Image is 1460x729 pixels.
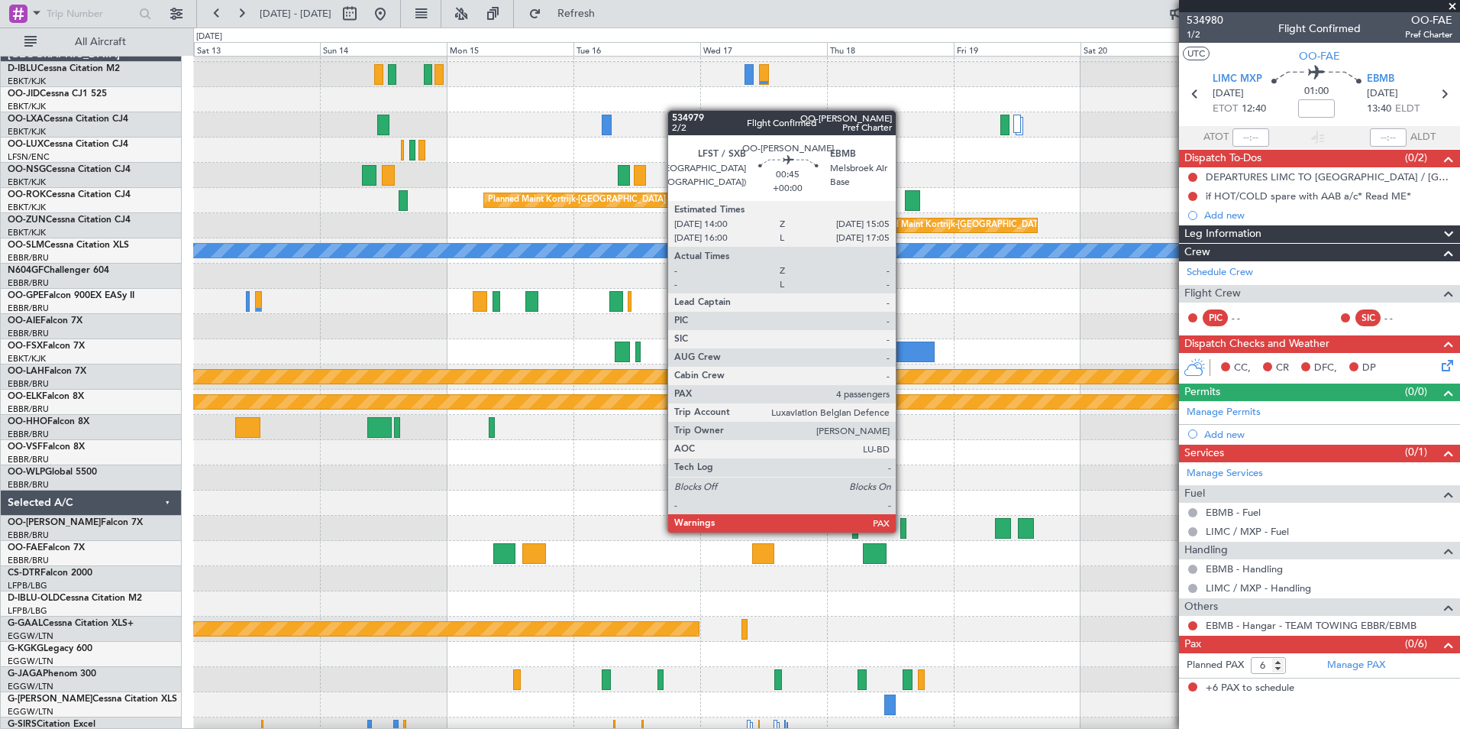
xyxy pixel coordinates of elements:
span: [DATE] - [DATE] [260,7,331,21]
div: Tue 16 [573,42,700,56]
a: OO-VSFFalcon 8X [8,442,85,452]
div: Planned Maint Kortrijk-[GEOGRAPHIC_DATA] [488,189,666,212]
a: OO-FAEFalcon 7X [8,543,85,552]
a: EGGW/LTN [8,630,53,642]
span: G-JAGA [8,669,43,679]
div: SIC [1355,309,1381,326]
a: EGGW/LTN [8,681,53,692]
a: OO-ROKCessna Citation CJ4 [8,190,131,199]
span: OO-LAH [8,367,44,376]
div: [DATE] [196,31,222,44]
span: OO-FAE [1405,12,1452,28]
span: OO-[PERSON_NAME] [8,518,101,527]
span: OO-LUX [8,140,44,149]
a: EBKT/KJK [8,177,46,188]
input: Trip Number [47,2,134,25]
span: ELDT [1395,102,1420,117]
span: OO-WLP [8,468,45,477]
input: --:-- [1232,128,1269,147]
div: Flight Confirmed [1278,21,1361,37]
span: OO-GPE [8,291,44,300]
span: [DATE] [1213,86,1244,102]
a: OO-ZUNCessna Citation CJ4 [8,215,131,225]
div: Wed 17 [700,42,827,56]
div: Thu 18 [827,42,954,56]
span: OO-FSX [8,342,43,351]
button: All Aircraft [17,30,166,54]
div: if HOT/COLD spare with AAB a/c* Read ME* [1206,190,1411,202]
div: Add new [1204,209,1452,222]
div: Planned Maint Kortrijk-[GEOGRAPHIC_DATA] [867,214,1045,237]
label: Planned PAX [1187,658,1244,673]
div: Sat 20 [1080,42,1207,56]
button: UTC [1183,47,1210,60]
a: OO-ELKFalcon 8X [8,392,84,401]
span: G-[PERSON_NAME] [8,695,92,704]
a: EBBR/BRU [8,378,49,390]
button: Refresh [522,2,613,26]
span: D-IBLU [8,64,37,73]
a: OO-FSXFalcon 7X [8,342,85,351]
a: G-[PERSON_NAME]Cessna Citation XLS [8,695,177,704]
a: OO-GPEFalcon 900EX EASy II [8,291,134,300]
a: EBKT/KJK [8,227,46,238]
span: ALDT [1410,130,1436,145]
a: EBBR/BRU [8,454,49,465]
a: OO-LUXCessna Citation CJ4 [8,140,128,149]
span: Leg Information [1184,225,1261,243]
span: (0/2) [1405,150,1427,166]
span: CS-DTR [8,569,40,578]
span: 1/2 [1187,28,1223,41]
a: CS-DTRFalcon 2000 [8,569,92,578]
span: [DATE] [1367,86,1398,102]
a: N604GFChallenger 604 [8,266,109,275]
span: OO-ROK [8,190,46,199]
a: EBBR/BRU [8,429,49,440]
div: - - [1384,311,1419,325]
a: EGGW/LTN [8,706,53,718]
span: 12:40 [1242,102,1266,117]
span: EBMB [1367,72,1394,87]
span: Fuel [1184,485,1205,503]
a: LFSN/ENC [8,151,50,163]
a: OO-[PERSON_NAME]Falcon 7X [8,518,143,527]
span: G-KGKG [8,644,44,653]
span: (0/1) [1405,444,1427,460]
span: OO-AIE [8,316,40,326]
a: LIMC / MXP - Handling [1206,582,1311,595]
span: OO-ELK [8,392,42,401]
a: OO-SLMCessna Citation XLS [8,241,129,250]
span: ETOT [1213,102,1238,117]
a: D-IBLUCessna Citation M2 [8,64,120,73]
span: OO-FAE [8,543,43,552]
a: EBBR/BRU [8,555,49,566]
a: Manage Services [1187,466,1263,481]
div: Planned Maint [GEOGRAPHIC_DATA] ([GEOGRAPHIC_DATA] National) [735,290,1012,313]
span: CR [1276,361,1289,376]
span: OO-JID [8,89,40,99]
span: Handling [1184,542,1228,559]
span: Services [1184,445,1224,462]
a: OO-LXACessna Citation CJ4 [8,115,128,124]
span: (0/6) [1405,636,1427,652]
a: EBBR/BRU [8,403,49,415]
a: OO-NSGCessna Citation CJ4 [8,165,131,174]
span: Pref Charter [1405,28,1452,41]
a: EBKT/KJK [8,76,46,87]
div: Fri 19 [954,42,1080,56]
span: Refresh [544,8,609,19]
div: Mon 15 [447,42,573,56]
a: EBKT/KJK [8,126,46,138]
span: G-GAAL [8,619,43,628]
a: EBMB - Handling [1206,562,1283,575]
a: LIMC / MXP - Fuel [1206,525,1289,538]
span: Crew [1184,244,1210,261]
a: EBMB - Hangar - TEAM TOWING EBBR/EBMB [1206,619,1416,632]
a: G-SIRSCitation Excel [8,720,95,729]
span: 13:40 [1367,102,1391,117]
span: OO-LXA [8,115,44,124]
span: Pax [1184,636,1201,653]
a: EBBR/BRU [8,277,49,289]
a: LFPB/LBG [8,605,47,617]
span: +6 PAX to schedule [1206,681,1294,696]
